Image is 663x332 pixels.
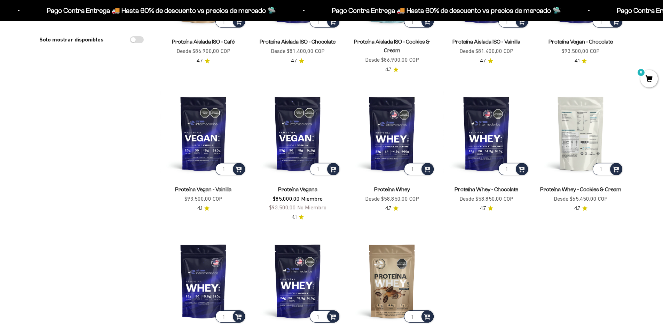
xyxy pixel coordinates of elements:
a: Proteína Vegana [278,186,317,192]
a: 4.74.7 de 5.0 estrellas [480,204,493,212]
a: Proteína Aislada ISO - Chocolate [260,39,336,45]
a: 4.14.1 de 5.0 estrellas [575,57,587,65]
a: Proteína Aislada ISO - Cookies & Cream [354,39,430,53]
a: 4.74.7 de 5.0 estrellas [574,204,587,212]
a: Proteína Vegan - Vainilla [175,186,231,192]
a: 4.14.1 de 5.0 estrellas [197,204,210,212]
sale-price: Desde $58.850,00 COP [459,194,513,203]
a: 4.14.1 de 5.0 estrellas [292,214,304,221]
a: Proteína Whey [374,186,410,192]
sale-price: Desde $86.900,00 COP [176,47,230,56]
span: 4.7 [385,66,391,74]
a: 4.74.7 de 5.0 estrellas [291,57,304,65]
a: Proteína Vegan - Chocolate [548,39,613,45]
span: 4.1 [292,214,297,221]
sale-price: Desde $86.900,00 COP [365,55,419,64]
img: Proteína Whey - Cookies & Cream [538,90,624,176]
sale-price: Desde $65.450,00 COP [554,194,608,203]
sale-price: Desde $81.400,00 COP [271,47,325,56]
a: 4.74.7 de 5.0 estrellas [385,66,398,74]
span: $85.000,00 [273,195,300,202]
span: No Miembro [297,204,326,210]
a: Proteína Whey - Cookies & Cream [540,186,621,192]
a: Proteína Aislada ISO - Vainilla [452,39,520,45]
sale-price: $93.500,00 COP [184,194,222,203]
span: 4.7 [574,204,580,212]
a: 4.74.7 de 5.0 estrellas [385,204,398,212]
span: 4.7 [385,204,391,212]
span: 4.7 [291,57,297,65]
sale-price: Desde $81.400,00 COP [459,47,513,56]
sale-price: $93.500,00 COP [562,47,600,56]
span: $93.500,00 [269,204,296,210]
p: Pago Contra Entrega 🚚 Hasta 60% de descuento vs precios de mercado 🛸 [47,5,276,16]
a: 4.74.7 de 5.0 estrellas [197,57,210,65]
a: Proteína Aislada ISO - Café [172,39,235,45]
a: 4.74.7 de 5.0 estrellas [480,57,493,65]
a: Proteína Whey - Chocolate [455,186,518,192]
span: 4.1 [575,57,579,65]
span: 4.7 [480,57,486,65]
mark: 0 [637,68,645,77]
p: Pago Contra Entrega 🚚 Hasta 60% de descuento vs precios de mercado 🛸 [332,5,561,16]
span: 4.7 [197,57,203,65]
span: 4.1 [197,204,202,212]
span: 4.7 [480,204,486,212]
span: Miembro [301,195,323,202]
sale-price: Desde $58.850,00 COP [365,194,419,203]
label: Solo mostrar disponibles [39,35,103,44]
a: 0 [640,76,658,83]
